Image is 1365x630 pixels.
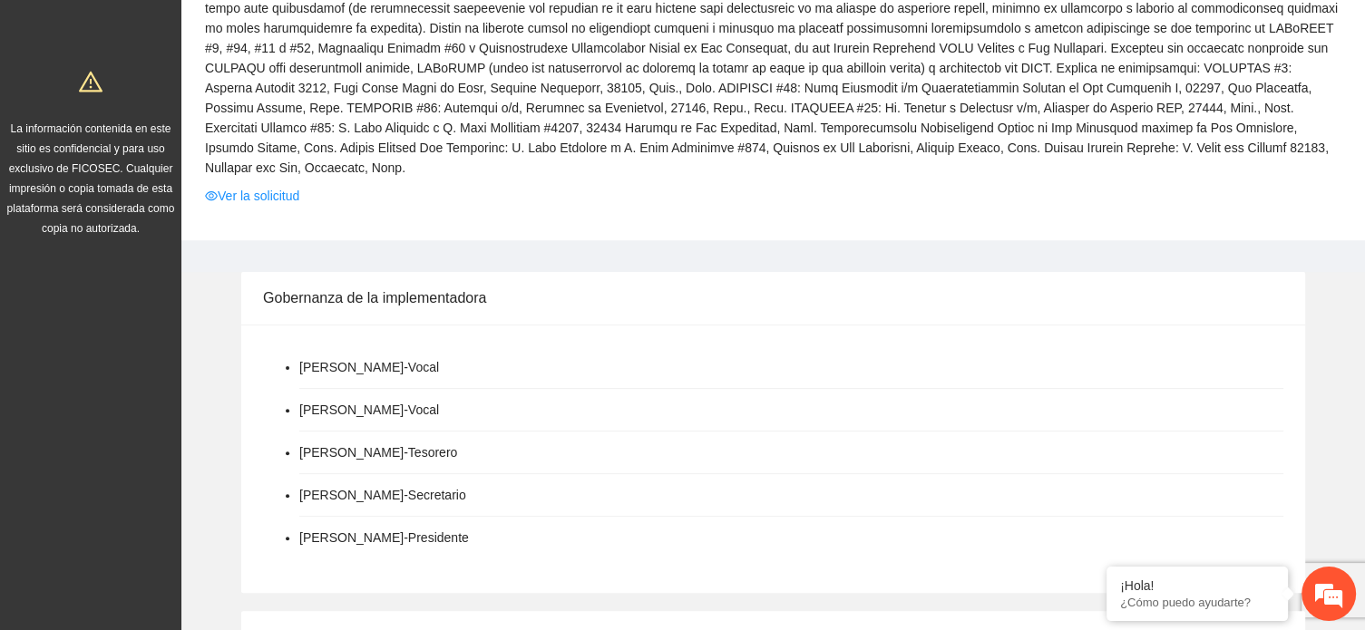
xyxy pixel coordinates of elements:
[205,186,299,206] a: eyeVer la solicitud
[299,485,466,505] li: [PERSON_NAME] - Secretario
[299,357,439,377] li: [PERSON_NAME] - Vocal
[299,442,457,462] li: [PERSON_NAME] - Tesorero
[299,528,469,548] li: [PERSON_NAME] - Presidente
[299,400,439,420] li: [PERSON_NAME] - Vocal
[105,209,250,393] span: Estamos en línea.
[205,189,218,202] span: eye
[94,92,305,116] div: Chatee con nosotros ahora
[263,272,1283,324] div: Gobernanza de la implementadora
[1120,578,1274,593] div: ¡Hola!
[9,430,346,493] textarea: Escriba su mensaje y pulse “Intro”
[1120,596,1274,609] p: ¿Cómo puedo ayudarte?
[297,9,341,53] div: Minimizar ventana de chat en vivo
[7,122,175,235] span: La información contenida en este sitio es confidencial y para uso exclusivo de FICOSEC. Cualquier...
[79,70,102,93] span: warning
